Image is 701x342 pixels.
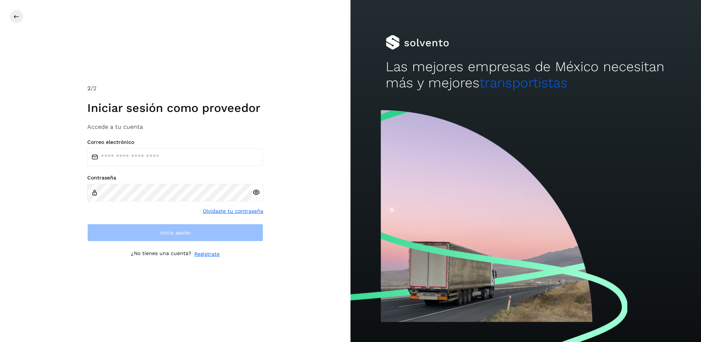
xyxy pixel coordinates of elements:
span: Inicia sesión [160,230,191,235]
button: Inicia sesión [87,224,263,241]
span: transportistas [480,75,568,91]
a: Regístrate [194,250,220,258]
label: Contraseña [87,175,263,181]
h2: Las mejores empresas de México necesitan más y mejores [386,59,666,91]
a: Olvidaste tu contraseña [203,207,263,215]
label: Correo electrónico [87,139,263,145]
div: /2 [87,84,263,93]
p: ¿No tienes una cuenta? [131,250,191,258]
span: 2 [87,85,91,92]
h3: Accede a tu cuenta [87,123,263,130]
h1: Iniciar sesión como proveedor [87,101,263,115]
